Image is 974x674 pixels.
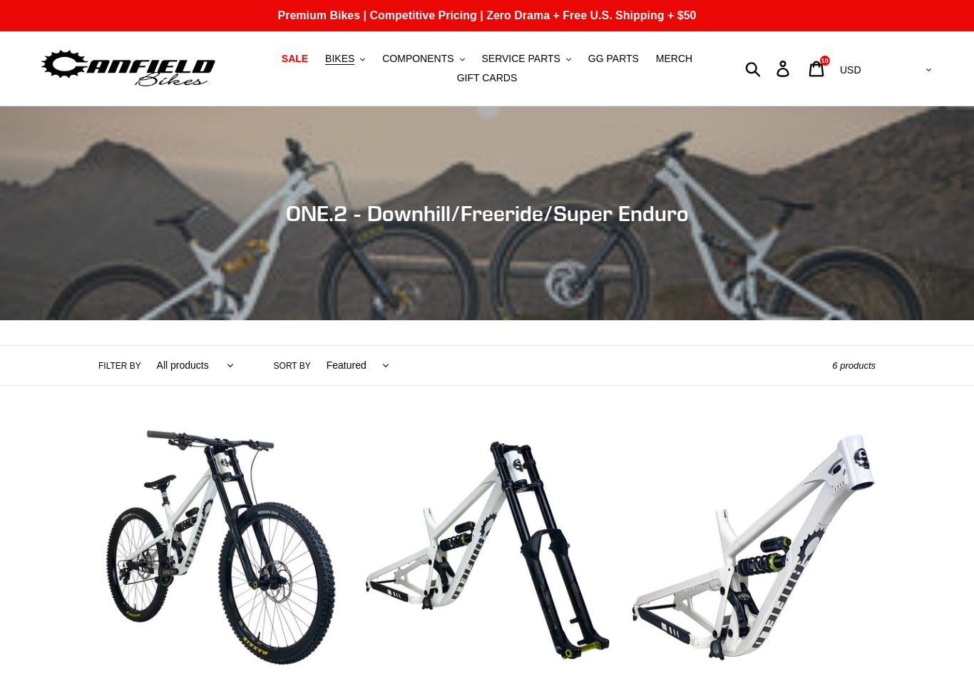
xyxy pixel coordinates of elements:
span: BIKES [325,53,354,65]
img: Canfield Bikes [39,46,217,91]
label: Filter by [98,359,141,372]
span: 6 products [832,360,876,371]
button: BIKES [318,49,372,68]
span: 10 [821,57,829,64]
a: GG PARTS [581,49,646,68]
a: MERCH [649,49,699,68]
span: ONE.2 - Downhill/Freeride/Super Enduro [286,200,689,226]
label: Sort by [274,359,311,372]
span: COMPONENTS [382,53,453,65]
a: 10 [801,53,834,84]
span: SERVICE PARTS [481,53,560,65]
a: SALE [275,49,315,68]
button: SERVICE PARTS [474,49,578,68]
span: MERCH [656,53,692,65]
span: SALE [282,53,308,65]
a: GIFT CARDS [450,68,525,88]
span: GG PARTS [588,53,639,65]
span: GIFT CARDS [457,72,518,84]
button: COMPONENTS [375,49,471,68]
